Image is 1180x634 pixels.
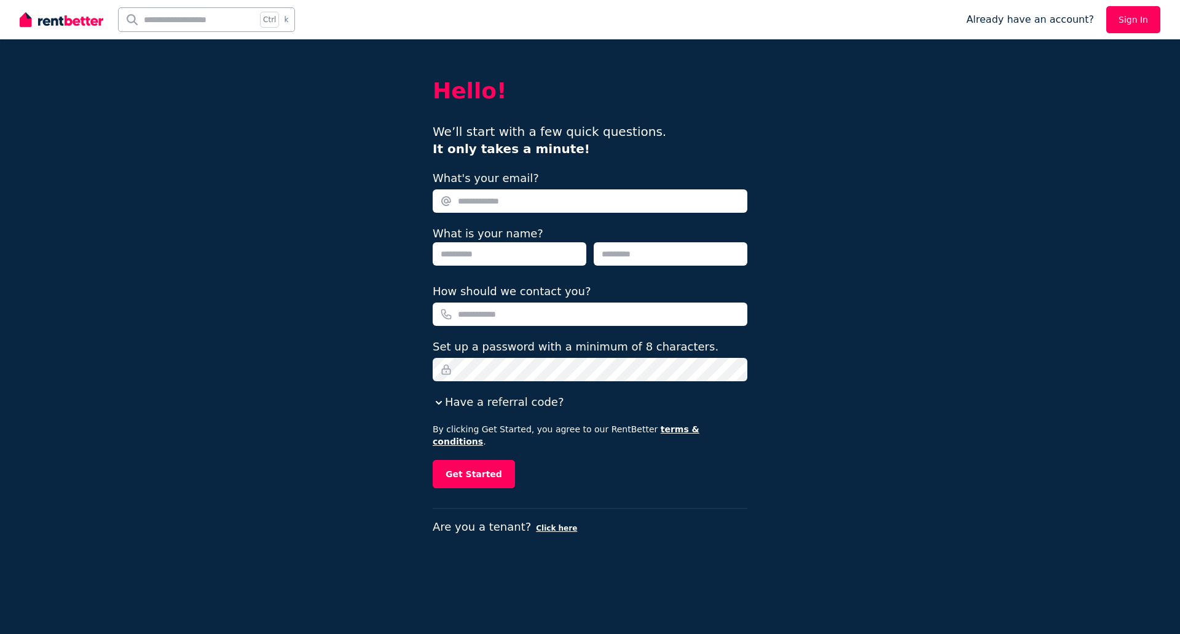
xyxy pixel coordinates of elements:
button: Click here [536,523,577,533]
label: How should we contact you? [433,283,591,300]
label: What's your email? [433,170,539,187]
a: Sign In [1106,6,1160,33]
p: Are you a tenant? [433,518,747,536]
span: Ctrl [260,12,279,28]
b: It only takes a minute! [433,141,590,156]
p: By clicking Get Started, you agree to our RentBetter . [433,423,747,448]
h2: Hello! [433,79,747,103]
span: We’ll start with a few quick questions. [433,124,666,156]
label: What is your name? [433,227,543,240]
span: Already have an account? [966,12,1094,27]
button: Have a referral code? [433,394,564,411]
img: RentBetter [20,10,103,29]
button: Get Started [433,460,515,488]
span: k [284,15,288,25]
label: Set up a password with a minimum of 8 characters. [433,338,718,355]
